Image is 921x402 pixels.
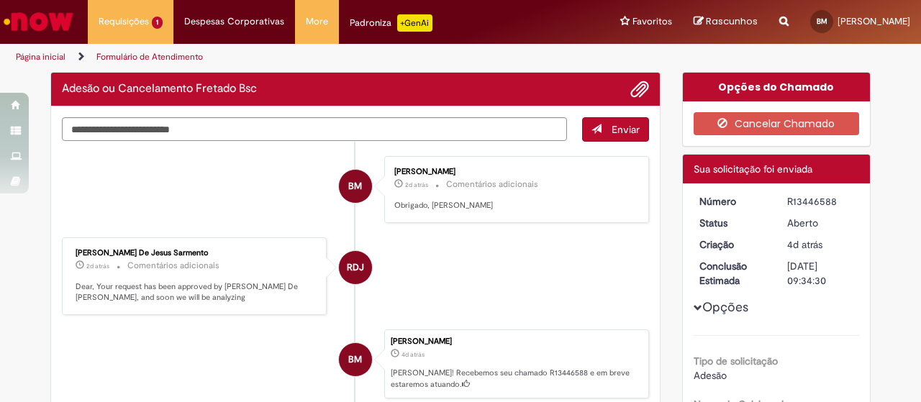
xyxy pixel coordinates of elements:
div: [PERSON_NAME] [391,337,641,346]
p: Obrigado, [PERSON_NAME] [394,200,634,211]
div: Robson De Jesus Sarmento [339,251,372,284]
button: Cancelar Chamado [694,112,860,135]
span: BM [348,342,362,377]
small: Comentários adicionais [446,178,538,191]
span: 4d atrás [787,238,822,251]
span: More [306,14,328,29]
div: [DATE] 09:34:30 [787,259,854,288]
textarea: Digite sua mensagem aqui... [62,117,567,141]
span: Enviar [612,123,640,136]
dt: Conclusão Estimada [689,259,777,288]
dt: Número [689,194,777,209]
a: Formulário de Atendimento [96,51,203,63]
dt: Criação [689,237,777,252]
span: Rascunhos [706,14,758,28]
span: Requisições [99,14,149,29]
span: BM [817,17,827,26]
button: Adicionar anexos [630,80,649,99]
span: 2d atrás [405,181,428,189]
span: Favoritos [632,14,672,29]
div: Bruno Marinho [339,343,372,376]
div: Bruno Marinho [339,170,372,203]
div: Aberto [787,216,854,230]
time: 27/08/2025 09:34:30 [86,262,109,270]
span: [PERSON_NAME] [838,15,910,27]
time: 27/08/2025 13:20:23 [405,181,428,189]
small: Comentários adicionais [127,260,219,272]
span: Sua solicitação foi enviada [694,163,812,175]
div: Padroniza [350,14,432,32]
span: 1 [152,17,163,29]
span: 2d atrás [86,262,109,270]
time: 26/08/2025 08:06:00 [401,350,425,359]
p: Dear, Your request has been approved by [PERSON_NAME] De [PERSON_NAME], and soon we will be analy... [76,281,315,303]
div: [PERSON_NAME] De Jesus Sarmento [76,249,315,257]
span: Despesas Corporativas [184,14,284,29]
a: Rascunhos [694,15,758,29]
span: RDJ [347,250,364,285]
p: +GenAi [397,14,432,32]
div: R13446588 [787,194,854,209]
button: Enviar [582,117,649,142]
span: 4d atrás [401,350,425,359]
a: Página inicial [16,51,65,63]
ul: Trilhas de página [11,44,603,70]
b: Tipo de solicitação [694,355,778,367]
span: BM [348,169,362,204]
span: Adesão [694,369,727,382]
p: [PERSON_NAME]! Recebemos seu chamado R13446588 e em breve estaremos atuando. [391,367,641,390]
img: ServiceNow [1,7,76,36]
li: Bruno Marinho [62,329,649,398]
div: [PERSON_NAME] [394,168,634,176]
div: Opções do Chamado [683,73,871,101]
dt: Status [689,216,777,230]
div: 26/08/2025 08:06:00 [787,237,854,252]
time: 26/08/2025 08:06:00 [787,238,822,251]
h2: Adesão ou Cancelamento Fretado Bsc Histórico de tíquete [62,83,257,96]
